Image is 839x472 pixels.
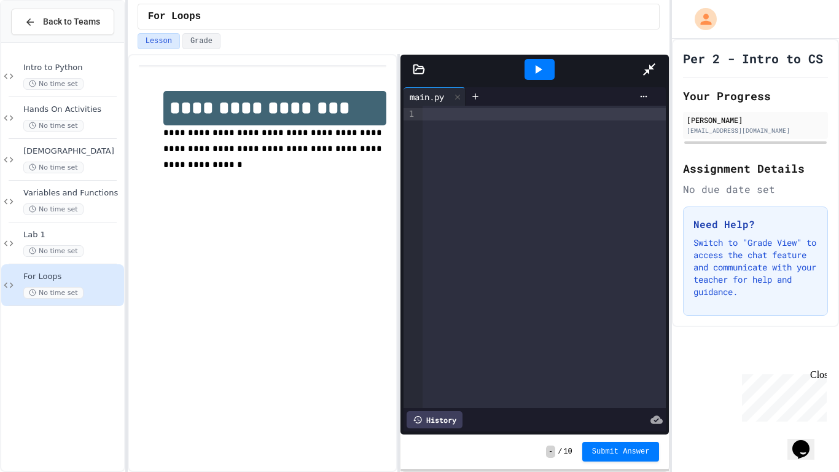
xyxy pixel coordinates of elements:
span: / [558,447,562,457]
span: Back to Teams [43,15,100,28]
span: - [546,446,555,458]
div: No due date set [683,182,828,197]
span: No time set [23,245,84,257]
span: No time set [23,203,84,215]
p: Switch to "Grade View" to access the chat feature and communicate with your teacher for help and ... [693,237,818,298]
iframe: chat widget [787,423,827,460]
span: Lab 1 [23,230,122,240]
h2: Assignment Details [683,160,828,177]
div: [EMAIL_ADDRESS][DOMAIN_NAME] [687,126,824,135]
h1: Per 2 - Intro to CS [683,50,823,67]
div: My Account [682,5,720,33]
iframe: chat widget [737,369,827,422]
span: No time set [23,162,84,173]
span: No time set [23,287,84,299]
span: No time set [23,120,84,132]
div: 1 [404,108,416,120]
div: main.py [404,87,466,106]
span: Hands On Activities [23,104,122,115]
div: Chat with us now!Close [5,5,85,78]
span: For Loops [148,9,201,24]
button: Lesson [138,33,180,49]
button: Back to Teams [11,9,114,35]
span: [DEMOGRAPHIC_DATA] [23,146,122,157]
span: Submit Answer [592,447,650,457]
div: History [407,411,462,428]
span: Intro to Python [23,63,122,73]
button: Submit Answer [582,442,660,462]
span: No time set [23,78,84,90]
span: 10 [563,447,572,457]
div: main.py [404,90,450,103]
div: [PERSON_NAME] [687,114,824,125]
span: For Loops [23,272,122,282]
h2: Your Progress [683,87,828,104]
span: Variables and Functions [23,188,122,199]
h3: Need Help? [693,217,818,232]
button: Grade [182,33,220,49]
